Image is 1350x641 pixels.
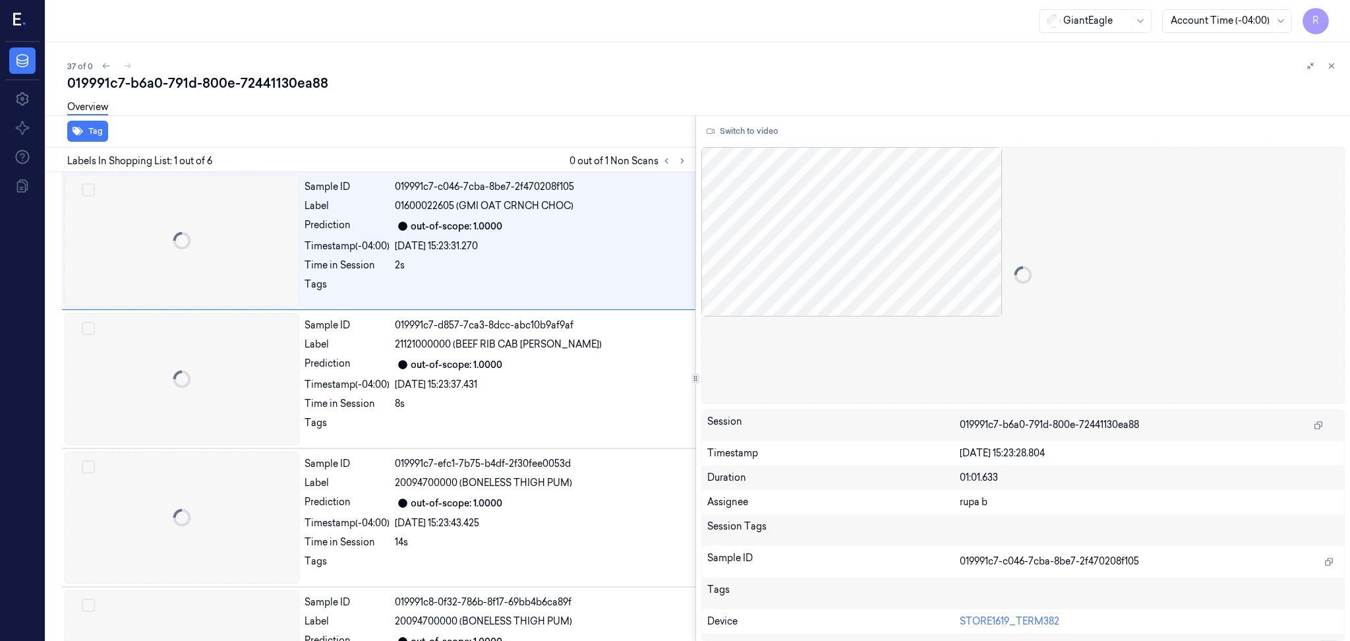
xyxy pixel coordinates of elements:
div: Prediction [305,218,390,234]
div: Time in Session [305,397,390,411]
div: Timestamp (-04:00) [305,516,390,530]
span: Labels In Shopping List: 1 out of 6 [67,154,212,168]
span: 21121000000 (BEEF RIB CAB [PERSON_NAME]) [395,338,602,351]
div: Label [305,338,390,351]
div: 8s [395,397,688,411]
div: 019991c7-b6a0-791d-800e-72441130ea88 [67,74,1339,92]
div: Timestamp (-04:00) [305,378,390,392]
div: [DATE] 15:23:43.425 [395,516,688,530]
div: Tags [305,555,390,576]
div: out-of-scope: 1.0000 [411,358,502,372]
div: Time in Session [305,535,390,549]
div: 14s [395,535,688,549]
div: Session Tags [707,520,960,541]
div: Sample ID [305,595,390,609]
div: Device [707,615,960,628]
div: 01:01.633 [960,471,1339,485]
div: Session [707,415,960,436]
div: out-of-scope: 1.0000 [411,497,502,510]
div: Tags [707,583,960,604]
div: Assignee [707,495,960,509]
button: Select row [82,599,95,612]
div: 019991c8-0f32-786b-8f17-69bb4b6ca89f [395,595,688,609]
span: 37 of 0 [67,61,93,72]
button: Switch to video [701,121,784,142]
a: Overview [67,100,108,115]
div: [DATE] 15:23:28.804 [960,446,1339,460]
div: Duration [707,471,960,485]
button: Select row [82,460,95,473]
span: 20094700000 (BONELESS THIGH PUM) [395,476,572,490]
button: Select row [82,322,95,335]
div: Tags [305,278,390,299]
div: out-of-scope: 1.0000 [411,220,502,233]
button: Select row [82,183,95,197]
button: Tag [67,121,108,142]
div: [DATE] 15:23:37.431 [395,378,688,392]
div: Time in Session [305,259,390,272]
div: Sample ID [305,457,390,471]
div: STORE1619_TERM382 [960,615,1339,628]
div: rupa b [960,495,1339,509]
div: Prediction [305,495,390,511]
div: Tags [305,416,390,437]
span: 019991c7-c046-7cba-8be7-2f470208f105 [960,555,1139,568]
div: Label [305,476,390,490]
div: 019991c7-d857-7ca3-8dcc-abc10b9af9af [395,319,688,332]
div: 019991c7-efc1-7b75-b4df-2f30fee0053d [395,457,688,471]
span: 019991c7-b6a0-791d-800e-72441130ea88 [960,418,1139,432]
div: Sample ID [707,551,960,572]
button: R [1303,8,1329,34]
span: 20094700000 (BONELESS THIGH PUM) [395,615,572,628]
div: Sample ID [305,319,390,332]
div: Label [305,199,390,213]
div: [DATE] 15:23:31.270 [395,239,688,253]
div: Sample ID [305,180,390,194]
div: 019991c7-c046-7cba-8be7-2f470208f105 [395,180,688,194]
div: Timestamp (-04:00) [305,239,390,253]
span: 01600022605 (GMI OAT CRNCH CHOC) [395,199,573,213]
span: 0 out of 1 Non Scans [570,153,690,169]
div: 2s [395,259,688,272]
div: Prediction [305,357,390,373]
div: Timestamp [707,446,960,460]
div: Label [305,615,390,628]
